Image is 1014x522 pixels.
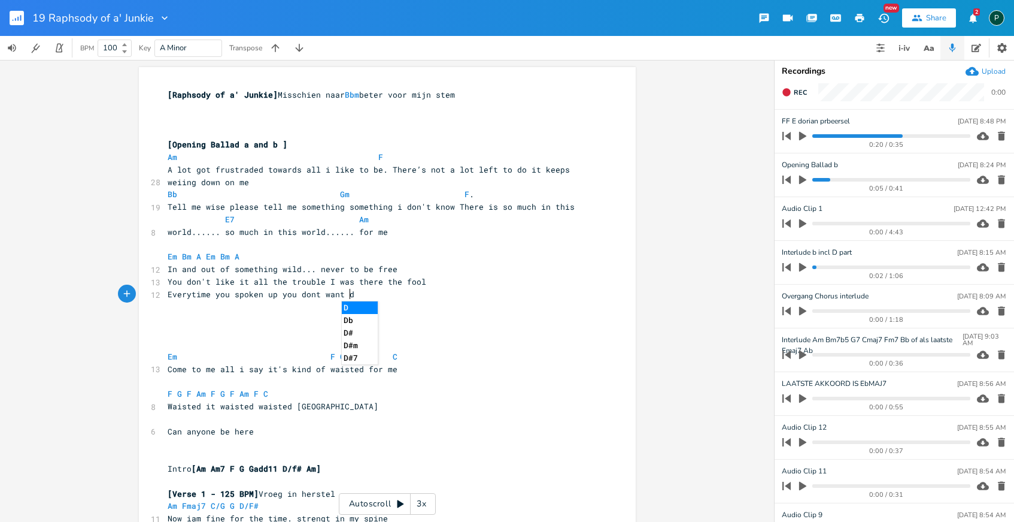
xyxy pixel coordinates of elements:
[957,381,1006,387] div: [DATE] 8:56 AM
[187,388,192,399] span: F
[182,500,206,511] span: Fmaj7
[80,45,94,52] div: BPM
[220,388,225,399] span: G
[235,251,239,262] span: A
[777,83,812,102] button: Rec
[168,164,575,188] span: A lot got frustraded towards all i like to be. There’s not a lot left to do it keeps weiing down ...
[803,273,970,279] div: 0:02 / 1:06
[926,13,946,23] div: Share
[254,388,259,399] span: F
[989,10,1004,26] div: Piepo
[782,291,869,302] span: Overgang Chorus interlude
[957,468,1006,475] div: [DATE] 8:54 AM
[229,44,262,52] div: Transpose
[782,466,827,477] span: Audio Clip 11
[782,116,850,127] span: FF E dorian prbeersel
[359,214,369,225] span: Am
[182,251,192,262] span: Bm
[782,378,887,390] span: LAATSTE AKKOORD IS EbMAJ7
[168,251,177,262] span: Em
[211,388,215,399] span: F
[168,388,172,399] span: F
[225,214,235,225] span: E7
[782,67,1007,76] div: Recordings
[378,152,383,162] span: F
[803,404,970,411] div: 0:00 / 0:55
[957,512,1006,518] div: [DATE] 8:54 AM
[168,401,378,412] span: Waisted it waisted waisted [GEOGRAPHIC_DATA]
[168,364,397,375] span: Come to me all i say it's kind of waisted for me
[330,351,335,362] span: F
[803,360,970,367] div: 0:00 / 0:36
[803,141,970,148] div: 0:20 / 0:35
[982,67,1006,76] div: Upload
[168,89,278,100] span: [Raphsody of a' Junkie]
[794,88,807,97] span: Rec
[339,493,436,515] div: Autoscroll
[782,159,838,171] span: Opening Ballad b
[168,488,259,499] span: [Verse 1 - 125 BPM]
[957,293,1006,300] div: [DATE] 8:09 AM
[168,152,177,162] span: Am
[168,426,254,437] span: Can anyone be here
[177,388,182,399] span: G
[168,488,335,499] span: Vroeg in herstel
[411,493,432,515] div: 3x
[168,189,177,200] span: Bb
[963,333,1006,346] div: [DATE] 9:03 AM
[991,89,1006,96] div: 0:00
[342,352,378,364] li: D#7
[803,185,970,192] div: 0:05 / 0:41
[220,251,230,262] span: Bm
[168,264,397,274] span: In and out of something wild... never to be free
[168,227,388,237] span: world...... so much in this world...... for me
[168,201,575,212] span: Tell me wise please tell me something something i don't know There is so much in this
[168,289,354,300] span: Everytime you spoken up you dont want d
[139,44,151,52] div: Key
[782,422,827,433] span: Audio Clip 12
[32,13,154,23] span: 19 Raphsody of a' Junkie
[465,189,469,200] span: F
[239,500,259,511] span: D/F#
[263,388,268,399] span: C
[239,388,249,399] span: Am
[957,249,1006,256] div: [DATE] 8:15 AM
[782,509,822,521] span: Audio Clip 9
[342,327,378,339] li: D#
[954,206,1006,212] div: [DATE] 12:42 PM
[168,139,287,150] span: [Opening Ballad a and b ]
[345,89,359,100] span: Bbm
[782,203,822,215] span: Audio Clip 1
[342,339,378,352] li: D#m
[989,4,1004,32] button: P
[342,301,378,314] li: D
[958,162,1006,168] div: [DATE] 8:24 PM
[803,491,970,498] div: 0:00 / 0:31
[803,448,970,454] div: 0:00 / 0:37
[782,334,963,346] span: Interlude Am Bm7b5 G7 Cmaj7 Fm7 Bb of als laatste Emaj7 Ab
[803,316,970,323] div: 0:00 / 1:18
[961,7,985,29] button: 2
[196,388,206,399] span: Am
[168,89,455,100] span: Misschien naar beter voor mijn stem
[340,189,350,200] span: Gm
[206,251,215,262] span: Em
[902,8,956,28] button: Share
[230,388,235,399] span: F
[168,276,426,287] span: You don't like it all the trouble I was there the fool
[340,351,345,362] span: G
[342,314,378,327] li: Db
[168,500,177,511] span: Am
[966,65,1006,78] button: Upload
[393,351,397,362] span: C
[168,189,474,200] span: .
[168,351,177,362] span: Em
[973,8,980,16] div: 2
[160,43,187,53] span: A Minor
[211,500,225,511] span: C/G
[957,424,1006,431] div: [DATE] 8:55 AM
[168,463,326,474] span: Intro
[958,118,1006,125] div: [DATE] 8:48 PM
[230,500,235,511] span: G
[884,4,899,13] div: New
